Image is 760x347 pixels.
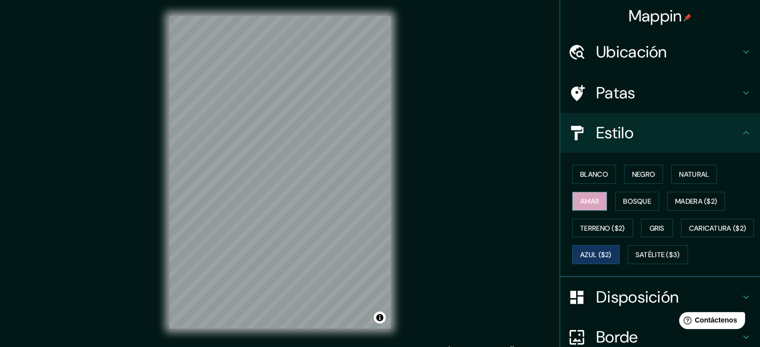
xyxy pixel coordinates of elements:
[641,219,673,238] button: Gris
[572,165,616,184] button: Blanco
[596,82,636,103] font: Patas
[671,308,749,336] iframe: Lanzador de widgets de ayuda
[596,122,634,143] font: Estilo
[580,170,608,179] font: Blanco
[596,41,667,62] font: Ubicación
[650,224,665,233] font: Gris
[596,287,679,308] font: Disposición
[572,219,633,238] button: Terreno ($2)
[572,245,620,264] button: Azul ($2)
[632,170,656,179] font: Negro
[689,224,747,233] font: Caricatura ($2)
[560,277,760,317] div: Disposición
[580,197,599,206] font: Amar
[560,113,760,153] div: Estilo
[675,197,717,206] font: Madera ($2)
[580,224,625,233] font: Terreno ($2)
[671,165,717,184] button: Natural
[615,192,659,211] button: Bosque
[572,192,607,211] button: Amar
[628,245,688,264] button: Satélite ($3)
[374,312,386,324] button: Activar o desactivar atribución
[679,170,709,179] font: Natural
[624,165,664,184] button: Negro
[681,219,755,238] button: Caricatura ($2)
[684,13,692,21] img: pin-icon.png
[667,192,725,211] button: Madera ($2)
[169,16,391,329] canvas: Mapa
[560,73,760,113] div: Patas
[629,5,682,26] font: Mappin
[580,251,612,260] font: Azul ($2)
[623,197,651,206] font: Bosque
[560,32,760,72] div: Ubicación
[636,251,680,260] font: Satélite ($3)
